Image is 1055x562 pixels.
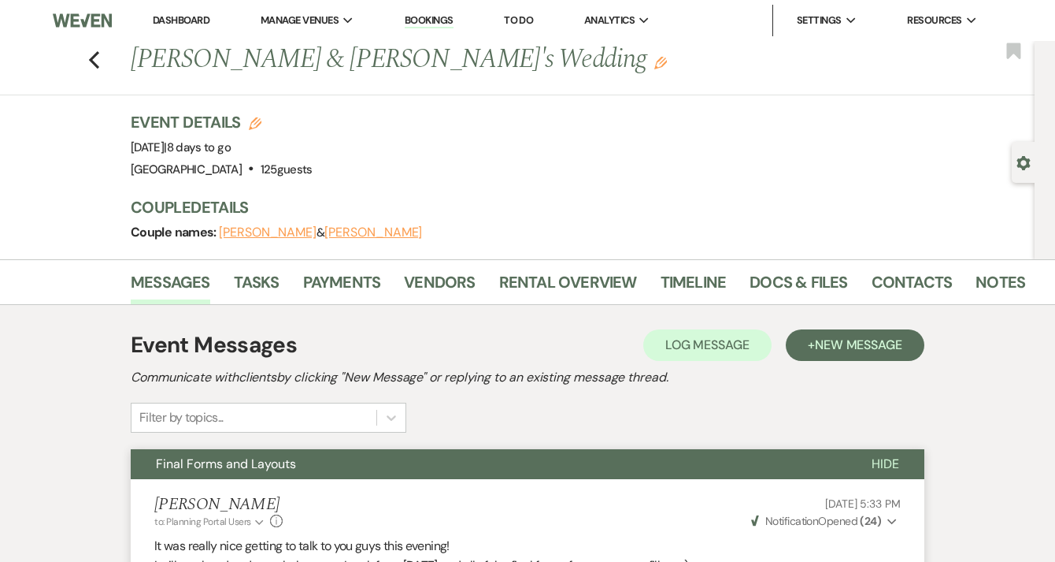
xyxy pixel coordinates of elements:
[53,4,112,37] img: Weven Logo
[219,225,422,240] span: &
[131,196,1012,218] h3: Couple Details
[872,456,899,472] span: Hide
[131,449,846,479] button: Final Forms and Layouts
[872,270,953,304] a: Contacts
[324,226,422,239] button: [PERSON_NAME]
[131,162,242,177] span: [GEOGRAPHIC_DATA]
[167,140,231,155] span: 8 days to go
[154,536,901,556] p: It was really nice getting to talk to you guys this evening!
[303,270,381,304] a: Payments
[154,495,283,515] h5: [PERSON_NAME]
[846,449,924,479] button: Hide
[750,270,847,304] a: Docs & Files
[654,55,667,69] button: Edit
[765,514,818,528] span: Notification
[234,270,279,304] a: Tasks
[643,329,772,361] button: Log Message
[405,13,453,28] a: Bookings
[164,140,231,155] span: |
[154,515,251,528] span: to: Planning Portal Users
[797,13,842,28] span: Settings
[665,337,750,353] span: Log Message
[860,514,881,528] strong: ( 24 )
[131,270,210,304] a: Messages
[404,270,475,304] a: Vendors
[131,41,836,79] h1: [PERSON_NAME] & [PERSON_NAME]'s Wedding
[131,111,313,133] h3: Event Details
[156,456,296,472] span: Final Forms and Layouts
[131,224,219,240] span: Couple names:
[975,270,1025,304] a: Notes
[131,140,231,155] span: [DATE]
[815,337,902,353] span: New Message
[153,13,209,27] a: Dashboard
[154,515,266,529] button: to: Planning Portal Users
[825,497,901,511] span: [DATE] 5:33 PM
[504,13,533,27] a: To Do
[661,270,727,304] a: Timeline
[749,513,901,530] button: NotificationOpened (24)
[261,13,339,28] span: Manage Venues
[1016,154,1031,169] button: Open lead details
[786,329,924,361] button: +New Message
[131,368,924,387] h2: Communicate with clients by clicking "New Message" or replying to an existing message thread.
[219,226,316,239] button: [PERSON_NAME]
[499,270,637,304] a: Rental Overview
[139,408,224,427] div: Filter by topics...
[751,514,882,528] span: Opened
[131,329,297,362] h1: Event Messages
[907,13,961,28] span: Resources
[584,13,635,28] span: Analytics
[261,162,313,177] span: 125 guests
